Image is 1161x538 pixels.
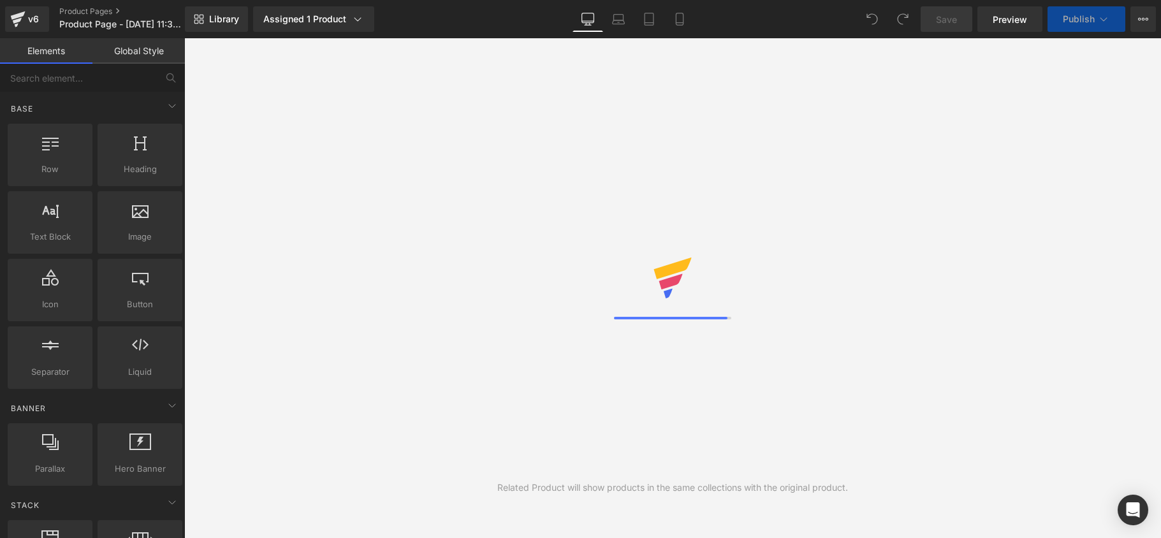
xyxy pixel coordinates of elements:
span: Base [10,103,34,115]
span: Heading [101,163,179,176]
span: Save [936,13,957,26]
span: Icon [11,298,89,311]
a: Desktop [573,6,603,32]
a: Preview [977,6,1042,32]
span: Hero Banner [101,462,179,476]
a: Tablet [634,6,664,32]
a: Laptop [603,6,634,32]
button: More [1130,6,1156,32]
div: Assigned 1 Product [263,13,364,25]
div: Open Intercom Messenger [1118,495,1148,525]
span: Image [101,230,179,244]
span: Product Page - [DATE] 11:30:36 [59,19,182,29]
span: Row [11,163,89,176]
a: Mobile [664,6,695,32]
button: Publish [1048,6,1125,32]
span: Publish [1063,14,1095,24]
span: Parallax [11,462,89,476]
button: Redo [890,6,916,32]
span: Preview [993,13,1027,26]
span: Liquid [101,365,179,379]
span: Button [101,298,179,311]
span: Text Block [11,230,89,244]
div: Related Product will show products in the same collections with the original product. [497,481,848,495]
a: v6 [5,6,49,32]
button: Undo [859,6,885,32]
span: Banner [10,402,47,414]
a: Product Pages [59,6,206,17]
div: v6 [26,11,41,27]
a: Global Style [92,38,185,64]
span: Separator [11,365,89,379]
span: Stack [10,499,41,511]
span: Library [209,13,239,25]
a: New Library [185,6,248,32]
